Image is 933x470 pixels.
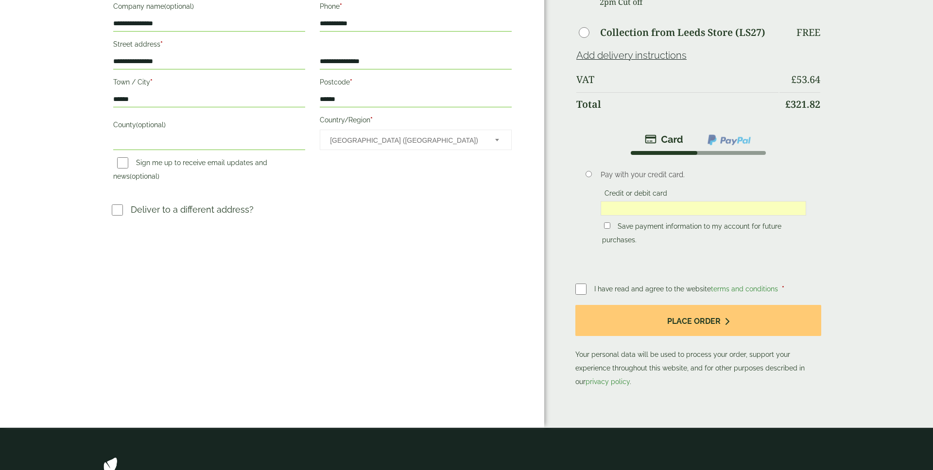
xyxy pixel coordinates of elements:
[791,73,796,86] span: £
[707,134,752,146] img: ppcp-gateway.png
[370,116,373,124] abbr: required
[791,73,820,86] bdi: 53.64
[330,130,482,151] span: United Kingdom (UK)
[576,50,687,61] a: Add delivery instructions
[131,203,254,216] p: Deliver to a different address?
[130,172,159,180] span: (optional)
[113,37,305,54] label: Street address
[711,285,778,293] a: terms and conditions
[136,121,166,129] span: (optional)
[604,204,803,213] iframe: Secure card payment input frame
[601,189,671,200] label: Credit or debit card
[576,92,778,116] th: Total
[320,75,512,92] label: Postcode
[645,134,683,145] img: stripe.png
[350,78,352,86] abbr: required
[160,40,163,48] abbr: required
[600,28,765,37] label: Collection from Leeds Store (LS27)
[340,2,342,10] abbr: required
[601,169,806,180] p: Pay with your credit card.
[164,2,194,10] span: (optional)
[785,98,791,111] span: £
[782,285,784,293] abbr: required
[602,222,781,247] label: Save payment information to my account for future purchases.
[594,285,780,293] span: I have read and agree to the website
[575,305,821,389] p: Your personal data will be used to process your order, support your experience throughout this we...
[785,98,820,111] bdi: 321.82
[150,78,153,86] abbr: required
[113,159,267,183] label: Sign me up to receive email updates and news
[576,68,778,91] th: VAT
[117,157,128,168] input: Sign me up to receive email updates and news(optional)
[320,130,512,150] span: Country/Region
[586,378,630,386] a: privacy policy
[575,305,821,336] button: Place order
[320,113,512,130] label: Country/Region
[113,118,305,134] label: County
[113,75,305,92] label: Town / City
[796,27,820,38] p: Free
